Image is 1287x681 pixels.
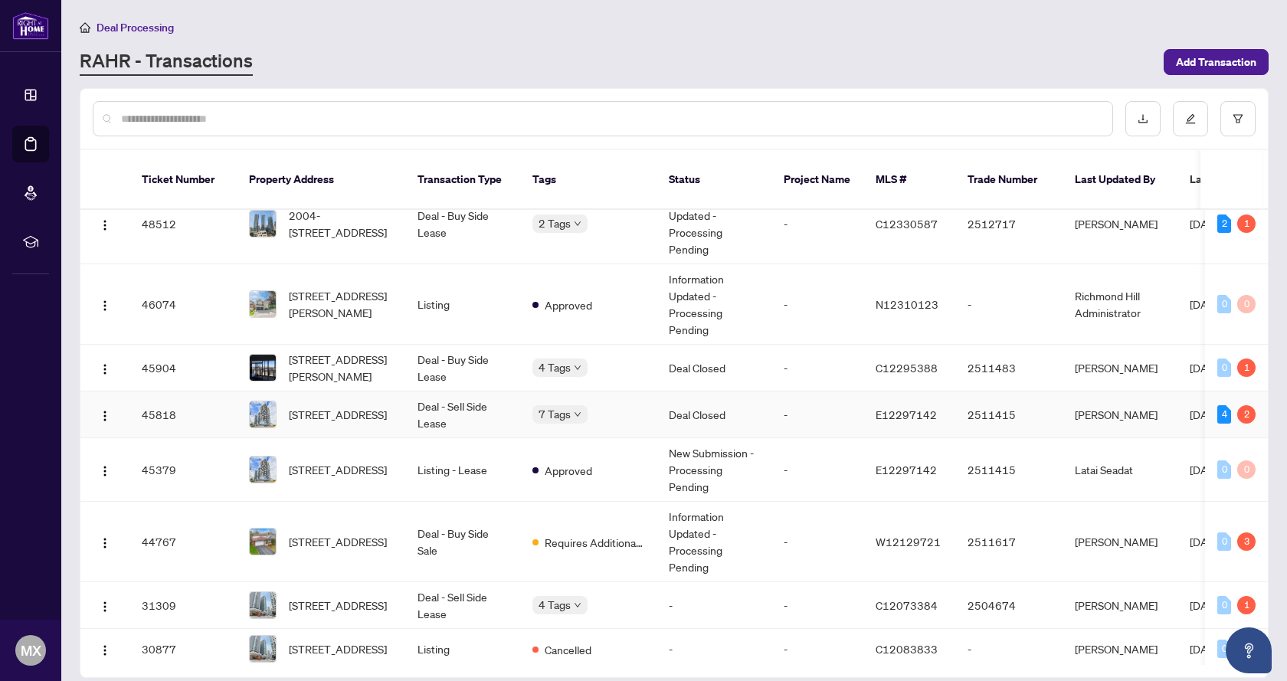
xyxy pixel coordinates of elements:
td: [PERSON_NAME] [1063,391,1177,438]
td: - [771,184,863,264]
span: Approved [545,296,592,313]
td: Deal Closed [657,345,771,391]
td: 2511415 [955,438,1063,502]
span: [DATE] [1190,297,1223,311]
div: 1 [1237,596,1256,614]
td: Information Updated - Processing Pending [657,264,771,345]
td: 2511415 [955,391,1063,438]
td: Listing - Lease [405,438,520,502]
span: Add Transaction [1176,50,1256,74]
th: Trade Number [955,150,1063,210]
td: - [771,391,863,438]
button: Logo [93,355,117,380]
td: - [771,264,863,345]
div: 0 [1217,460,1231,479]
span: [STREET_ADDRESS] [289,461,387,478]
td: Deal - Buy Side Sale [405,502,520,582]
div: 1 [1237,214,1256,233]
img: Logo [99,219,111,231]
span: C12330587 [876,217,938,231]
img: Logo [99,465,111,477]
div: 0 [1217,640,1231,658]
th: Ticket Number [129,150,237,210]
span: [STREET_ADDRESS][PERSON_NAME] [289,351,393,385]
div: 2 [1237,405,1256,424]
span: [DATE] [1190,463,1223,476]
td: 45904 [129,345,237,391]
td: Latai Seadat [1063,438,1177,502]
span: [STREET_ADDRESS] [289,406,387,423]
span: [STREET_ADDRESS] [289,597,387,614]
button: Logo [93,402,117,427]
td: Richmond Hill Administrator [1063,264,1177,345]
td: 48512 [129,184,237,264]
div: 3 [1237,532,1256,551]
td: 2511617 [955,502,1063,582]
span: down [574,601,581,609]
span: [DATE] [1190,408,1223,421]
span: 4 Tags [539,359,571,376]
span: [STREET_ADDRESS][PERSON_NAME] [289,287,393,321]
td: 2511483 [955,345,1063,391]
img: Logo [99,300,111,312]
img: logo [12,11,49,40]
span: W12129721 [876,535,941,548]
img: Logo [99,363,111,375]
div: 1 [1237,359,1256,377]
span: [STREET_ADDRESS] [289,533,387,550]
img: thumbnail-img [250,291,276,317]
td: 45818 [129,391,237,438]
button: filter [1220,101,1256,136]
div: 2 [1217,214,1231,233]
th: Last Updated By [1063,150,1177,210]
button: Logo [93,593,117,617]
span: [DATE] [1190,361,1223,375]
td: [PERSON_NAME] [1063,502,1177,582]
td: Deal Closed [657,391,771,438]
span: down [574,364,581,372]
span: [STREET_ADDRESS] [289,640,387,657]
td: [PERSON_NAME] [1063,582,1177,629]
span: [DATE] [1190,217,1223,231]
span: C12295388 [876,361,938,375]
td: 2512717 [955,184,1063,264]
span: Last Modified Date [1190,171,1283,188]
div: 0 [1237,295,1256,313]
span: Approved [545,462,592,479]
img: thumbnail-img [250,401,276,427]
div: 4 [1217,405,1231,424]
td: 44767 [129,502,237,582]
img: thumbnail-img [250,211,276,237]
td: [PERSON_NAME] [1063,629,1177,670]
span: [DATE] [1190,535,1223,548]
td: Deal - Buy Side Lease [405,345,520,391]
span: 2 Tags [539,214,571,232]
td: Deal - Buy Side Lease [405,184,520,264]
td: [PERSON_NAME] [1063,184,1177,264]
span: Deal Processing [97,21,174,34]
td: Listing [405,629,520,670]
span: down [574,220,581,228]
span: download [1138,113,1148,124]
div: 0 [1217,359,1231,377]
img: thumbnail-img [250,592,276,618]
th: Status [657,150,771,210]
div: 0 [1217,596,1231,614]
span: [DATE] [1190,642,1223,656]
td: Information Updated - Processing Pending [657,184,771,264]
td: 30877 [129,629,237,670]
span: MX [21,640,41,661]
img: Logo [99,601,111,613]
td: Listing [405,264,520,345]
td: - [771,582,863,629]
button: Logo [93,292,117,316]
th: Project Name [771,150,863,210]
th: Transaction Type [405,150,520,210]
td: Deal - Sell Side Lease [405,391,520,438]
img: thumbnail-img [250,529,276,555]
td: [PERSON_NAME] [1063,345,1177,391]
img: Logo [99,410,111,422]
td: Deal - Sell Side Lease [405,582,520,629]
a: RAHR - Transactions [80,48,253,76]
td: - [657,582,771,629]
